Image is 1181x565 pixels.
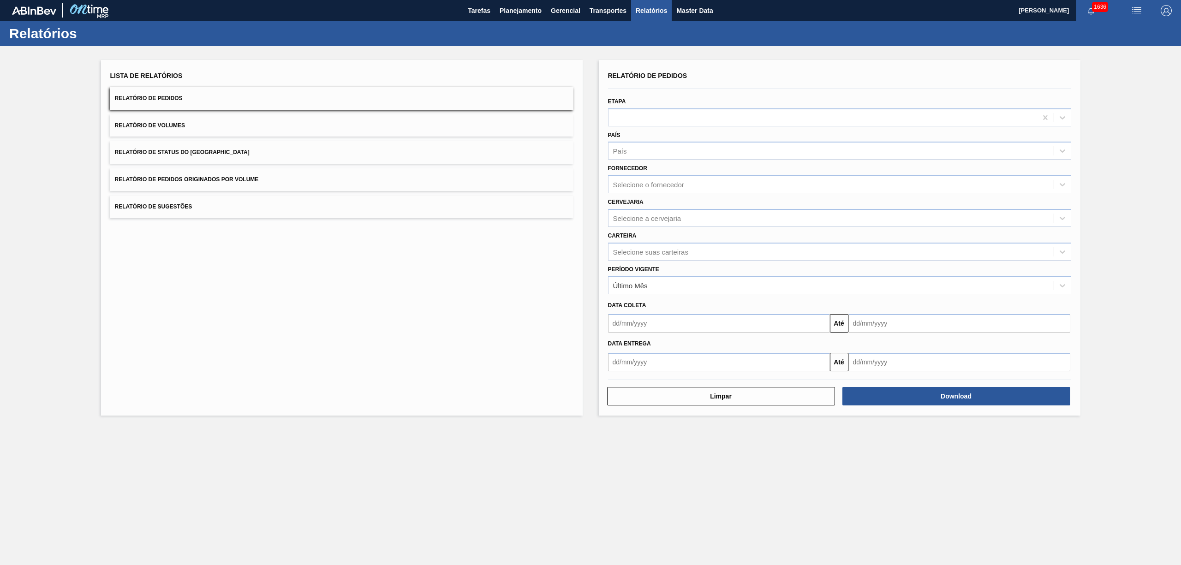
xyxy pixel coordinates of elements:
button: Download [842,387,1070,405]
button: Relatório de Status do [GEOGRAPHIC_DATA] [110,141,573,164]
label: Fornecedor [608,165,647,172]
span: Relatório de Sugestões [115,203,192,210]
h1: Relatórios [9,28,173,39]
span: Data entrega [608,340,651,347]
span: Tarefas [468,5,490,16]
button: Relatório de Sugestões [110,196,573,218]
span: Relatório de Status do [GEOGRAPHIC_DATA] [115,149,250,155]
div: Selecione o fornecedor [613,181,684,189]
span: Lista de Relatórios [110,72,183,79]
button: Relatório de Pedidos [110,87,573,110]
div: Selecione suas carteiras [613,248,688,256]
button: Relatório de Volumes [110,114,573,137]
button: Limpar [607,387,835,405]
img: Logout [1161,5,1172,16]
label: Carteira [608,232,637,239]
div: País [613,147,627,155]
span: Master Data [676,5,713,16]
button: Até [830,353,848,371]
span: Planejamento [500,5,542,16]
span: Transportes [590,5,626,16]
img: TNhmsLtSVTkK8tSr43FrP2fwEKptu5GPRR3wAAAABJRU5ErkJggg== [12,6,56,15]
div: Último Mês [613,281,648,289]
span: Relatórios [636,5,667,16]
input: dd/mm/yyyy [848,353,1070,371]
img: userActions [1131,5,1142,16]
label: Etapa [608,98,626,105]
input: dd/mm/yyyy [608,353,830,371]
input: dd/mm/yyyy [848,314,1070,333]
span: 1636 [1092,2,1108,12]
span: Relatório de Volumes [115,122,185,129]
input: dd/mm/yyyy [608,314,830,333]
label: Período Vigente [608,266,659,273]
span: Relatório de Pedidos [608,72,687,79]
button: Até [830,314,848,333]
button: Notificações [1076,4,1106,17]
span: Data coleta [608,302,646,309]
span: Gerencial [551,5,580,16]
label: País [608,132,620,138]
span: Relatório de Pedidos Originados por Volume [115,176,259,183]
label: Cervejaria [608,199,644,205]
span: Relatório de Pedidos [115,95,183,101]
button: Relatório de Pedidos Originados por Volume [110,168,573,191]
div: Selecione a cervejaria [613,214,681,222]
